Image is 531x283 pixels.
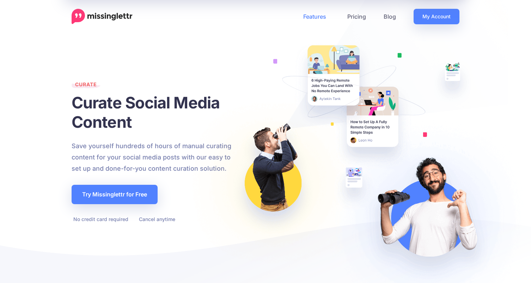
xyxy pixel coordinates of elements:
[338,9,375,24] a: Pricing
[414,9,459,24] a: My Account
[72,93,239,132] h1: Curate Social Media Content
[375,9,405,24] a: Blog
[137,215,175,224] li: Cancel anytime
[72,185,158,204] a: Try Missinglettr for Free
[72,215,128,224] li: No credit card required
[72,81,100,91] span: Curate
[294,9,338,24] a: Features
[72,140,239,174] p: Save yourself hundreds of hours of manual curating content for your social media posts with our e...
[72,9,133,24] a: Home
